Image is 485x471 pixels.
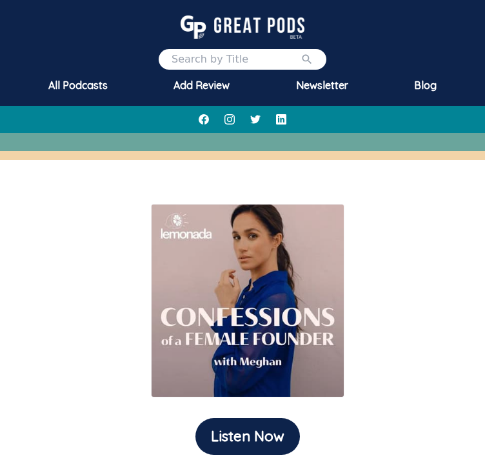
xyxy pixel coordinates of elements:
[151,204,344,397] img: Confessions of a Female Founder with Meghan
[172,52,301,67] input: Search by Title
[33,70,123,101] a: All Podcasts
[195,418,300,455] button: Listen Now
[399,70,452,101] a: Blog
[158,70,245,101] a: Add Review
[181,15,304,39] img: GreatPods
[281,70,364,101] a: Newsletter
